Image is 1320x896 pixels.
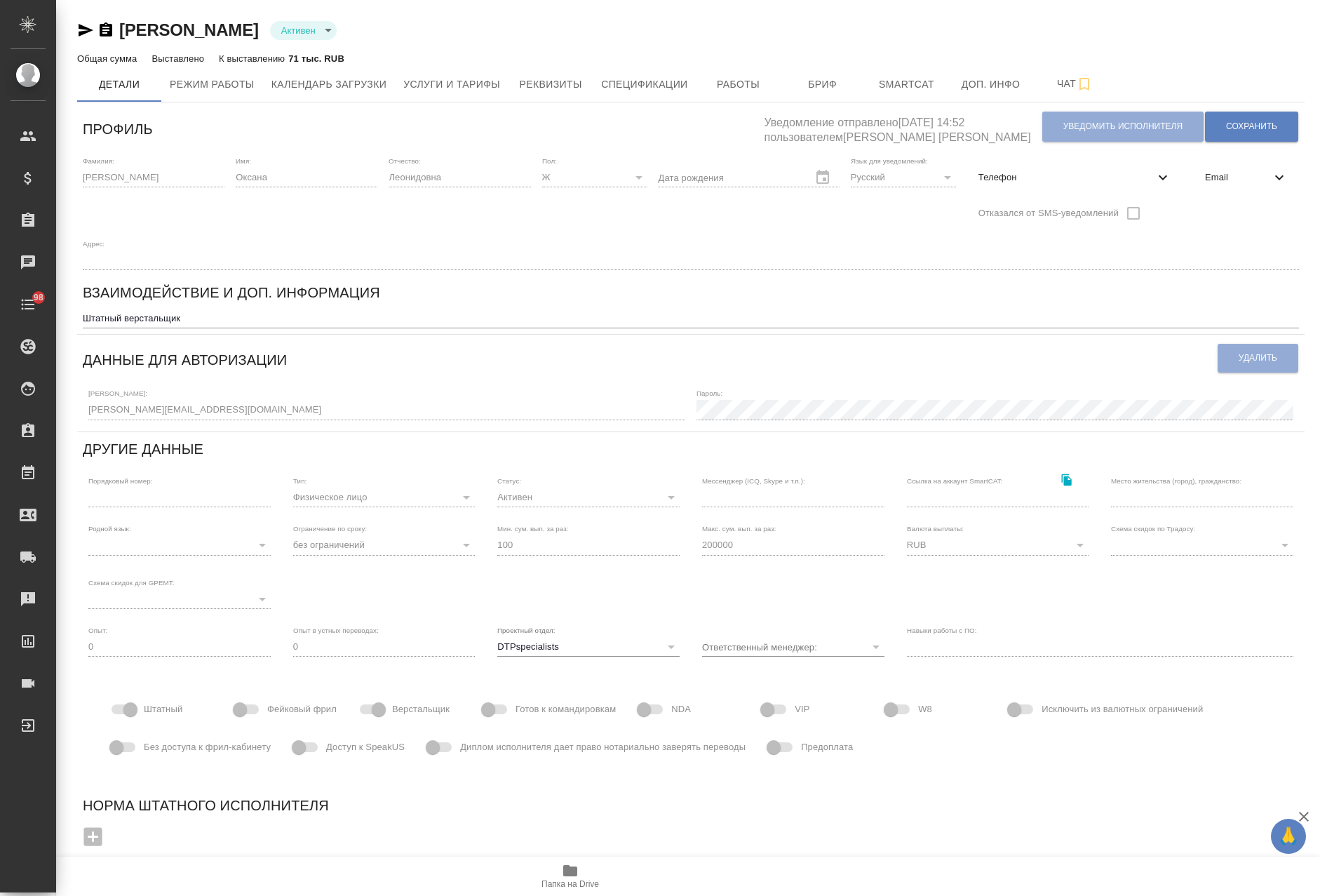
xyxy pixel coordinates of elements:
[851,168,956,187] div: Русский
[88,579,175,586] label: Схема скидок для GPEMT:
[511,857,629,896] button: Папка на Drive
[517,76,584,93] span: Реквизиты
[151,53,208,64] p: Выставлено
[277,25,320,36] button: Активен
[702,526,776,533] label: Макс. сум. вып. за раз:
[88,390,147,397] label: [PERSON_NAME]:
[83,313,1299,323] textarea: Штатный верстальщик
[219,53,288,64] p: К выставлению
[978,170,1154,185] span: Телефон
[1205,170,1271,185] span: Email
[293,535,476,555] div: без ограничений
[170,76,255,93] span: Режим работы
[967,162,1183,193] div: Телефон
[696,390,722,397] label: Пароль:
[88,627,108,634] label: Опыт:
[1205,112,1298,142] button: Сохранить
[25,290,52,305] span: 98
[789,76,856,93] span: Бриф
[293,488,476,507] div: Физическое лицо
[907,627,977,634] label: Навыки работы с ПО:
[83,281,380,304] h6: Взаимодействие и доп. информация
[144,702,182,716] span: Штатный
[288,53,344,64] p: 71 тыс. RUB
[83,157,114,164] label: Фамилия:
[267,702,337,716] span: Фейковый фрил
[497,526,569,533] label: Мин. сум. вып. за раз:
[83,240,105,247] label: Адрес:
[1111,477,1241,484] label: Место жительства (город), гражданство:
[88,477,152,484] label: Порядковый номер:
[1226,121,1277,133] span: Сохранить
[1194,162,1299,193] div: Email
[705,76,772,93] span: Работы
[907,535,1089,555] div: RUB
[1076,76,1093,93] svg: Подписаться
[144,740,271,754] span: Без доступа к фрил-кабинету
[88,526,131,533] label: Родной язык:
[236,157,251,164] label: Имя:
[460,740,746,754] span: Диплом исполнителя дает право нотариально заверять переводы
[851,157,928,164] label: Язык для уведомлений:
[97,22,114,39] button: Скопировать ссылку
[293,627,379,634] label: Опыт в устных переводах:
[293,526,367,533] label: Ограничение по сроку:
[497,477,521,484] label: Статус:
[957,76,1025,93] span: Доп. инфо
[801,740,853,754] span: Предоплата
[270,21,337,40] div: Активен
[516,702,616,716] span: Готов к командировкам
[77,22,94,39] button: Скопировать ссылку для ЯМессенджера
[542,157,557,164] label: Пол:
[4,287,53,322] a: 98
[541,879,599,889] span: Папка на Drive
[1111,526,1195,533] label: Схема скидок по Традосу:
[978,206,1119,220] span: Отказался от SMS-уведомлений
[86,76,153,93] span: Детали
[271,76,387,93] span: Календарь загрузки
[83,118,153,140] h6: Профиль
[795,702,809,716] span: VIP
[83,349,287,371] h6: Данные для авторизации
[389,157,421,164] label: Отчество:
[1042,702,1203,716] span: Исключить из валютных ограничений
[83,438,203,460] h6: Другие данные
[907,477,1003,484] label: Ссылка на аккаунт SmartCAT:
[671,702,691,716] span: NDA
[764,108,1041,145] h5: Уведомление отправлено [DATE] 14:52 пользователем [PERSON_NAME] [PERSON_NAME]
[326,740,405,754] span: Доступ к SpeakUS
[601,76,687,93] span: Спецификации
[873,76,941,93] span: Smartcat
[83,794,1299,817] h6: Норма штатного исполнителя
[119,20,259,39] a: [PERSON_NAME]
[497,627,555,634] label: Проектный отдел:
[918,702,932,716] span: W8
[403,76,500,93] span: Услуги и тарифы
[1271,819,1306,854] button: 🙏
[907,526,964,533] label: Валюта выплаты:
[702,477,805,484] label: Мессенджер (ICQ, Skype и т.п.):
[1052,466,1081,495] button: Скопировать ссылку
[1277,822,1300,851] span: 🙏
[542,168,647,187] div: Ж
[77,53,140,64] p: Общая сумма
[1042,75,1109,93] span: Чат
[293,477,307,484] label: Тип:
[392,702,450,716] span: Верстальщик
[497,488,680,507] div: Активен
